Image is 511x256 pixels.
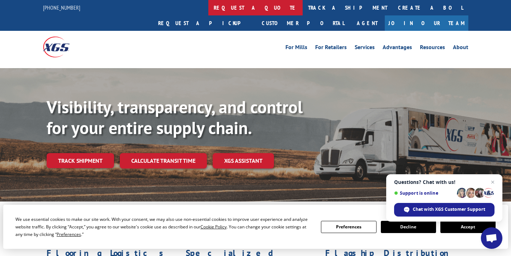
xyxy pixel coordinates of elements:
[315,44,347,52] a: For Retailers
[453,44,468,52] a: About
[285,44,307,52] a: For Mills
[381,221,436,233] button: Decline
[43,4,80,11] a: [PHONE_NUMBER]
[385,15,468,31] a: Join Our Team
[57,231,81,237] span: Preferences
[15,215,312,238] div: We use essential cookies to make our site work. With your consent, we may also use non-essential ...
[394,203,495,217] div: Chat with XGS Customer Support
[394,179,495,185] span: Questions? Chat with us!
[394,190,454,196] span: Support is online
[488,178,497,186] span: Close chat
[481,227,502,249] div: Open chat
[355,44,375,52] a: Services
[120,153,207,169] a: Calculate transit time
[47,153,114,168] a: Track shipment
[383,44,412,52] a: Advantages
[47,96,303,139] b: Visibility, transparency, and control for your entire supply chain.
[350,15,385,31] a: Agent
[213,153,274,169] a: XGS ASSISTANT
[440,221,496,233] button: Accept
[413,206,485,213] span: Chat with XGS Customer Support
[420,44,445,52] a: Resources
[3,205,508,249] div: Cookie Consent Prompt
[153,15,256,31] a: Request a pickup
[200,224,227,230] span: Cookie Policy
[321,221,376,233] button: Preferences
[256,15,350,31] a: Customer Portal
